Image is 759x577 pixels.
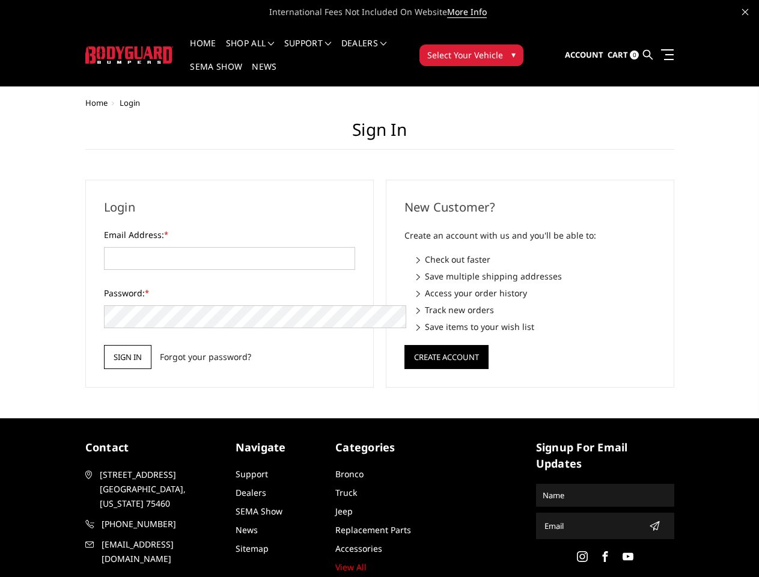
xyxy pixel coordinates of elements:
[416,253,656,266] li: Check out faster
[236,505,282,517] a: SEMA Show
[236,468,268,480] a: Support
[190,39,216,63] a: Home
[565,39,603,72] a: Account
[416,287,656,299] li: Access your order history
[236,487,266,498] a: Dealers
[85,439,224,456] h5: contact
[120,97,140,108] span: Login
[335,487,357,498] a: Truck
[100,468,221,511] span: [STREET_ADDRESS] [GEOGRAPHIC_DATA], [US_STATE] 75460
[608,39,639,72] a: Cart 0
[236,439,324,456] h5: Navigate
[85,97,108,108] a: Home
[404,198,656,216] h2: New Customer?
[335,561,367,573] a: View All
[85,120,674,150] h1: Sign in
[160,350,251,363] a: Forgot your password?
[404,228,656,243] p: Create an account with us and you'll be able to:
[427,49,503,61] span: Select Your Vehicle
[341,39,387,63] a: Dealers
[608,49,628,60] span: Cart
[404,350,489,361] a: Create Account
[104,345,151,369] input: Sign in
[190,63,242,86] a: SEMA Show
[85,517,224,531] a: [PHONE_NUMBER]
[419,44,523,66] button: Select Your Vehicle
[511,48,516,61] span: ▾
[536,439,674,472] h5: signup for email updates
[335,543,382,554] a: Accessories
[416,270,656,282] li: Save multiple shipping addresses
[699,519,759,577] iframe: Chat Widget
[236,524,258,536] a: News
[252,63,276,86] a: News
[404,345,489,369] button: Create Account
[630,50,639,60] span: 0
[236,543,269,554] a: Sitemap
[447,6,487,18] a: More Info
[335,505,353,517] a: Jeep
[104,287,355,299] label: Password:
[102,537,223,566] span: [EMAIL_ADDRESS][DOMAIN_NAME]
[565,49,603,60] span: Account
[335,439,424,456] h5: Categories
[85,537,224,566] a: [EMAIL_ADDRESS][DOMAIN_NAME]
[104,228,355,241] label: Email Address:
[538,486,672,505] input: Name
[335,468,364,480] a: Bronco
[540,516,644,536] input: Email
[284,39,332,63] a: Support
[416,320,656,333] li: Save items to your wish list
[102,517,223,531] span: [PHONE_NUMBER]
[104,198,355,216] h2: Login
[85,46,174,64] img: BODYGUARD BUMPERS
[416,304,656,316] li: Track new orders
[226,39,275,63] a: shop all
[335,524,411,536] a: Replacement Parts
